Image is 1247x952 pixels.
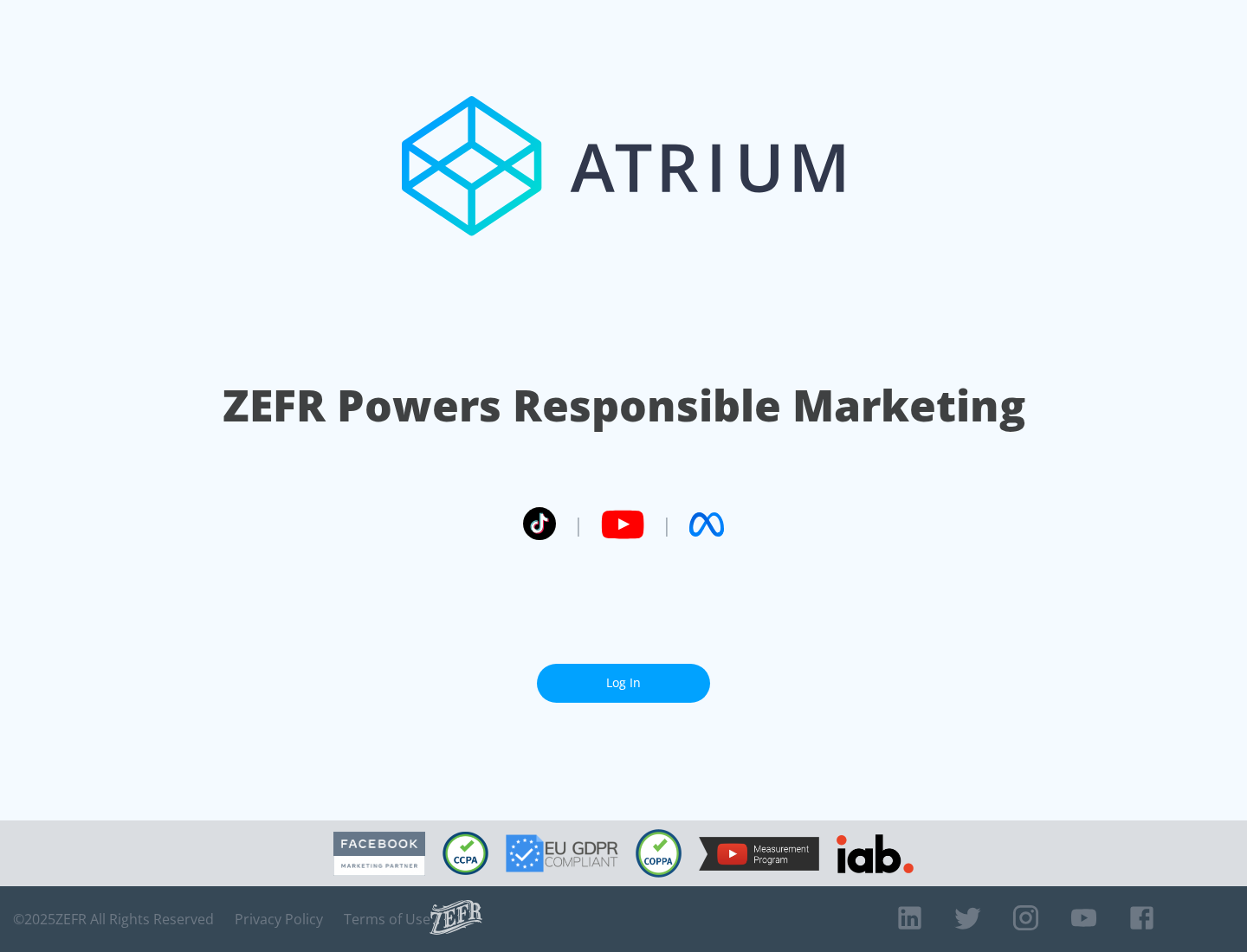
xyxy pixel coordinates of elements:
img: GDPR Compliant [506,834,618,872]
img: Facebook Marketing Partner [333,832,425,876]
img: CCPA Compliant [443,832,488,875]
span: © 2025 ZEFR All Rights Reserved [13,910,214,928]
img: YouTube Measurement Program [699,837,819,871]
a: Log In [537,664,710,703]
a: Terms of Use [344,910,430,928]
img: COPPA Compliant [636,829,682,878]
span: | [662,511,672,537]
span: | [573,511,584,537]
img: IAB [837,834,914,873]
a: Privacy Policy [235,910,323,928]
h1: ZEFR Powers Responsible Marketing [223,376,1025,435]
